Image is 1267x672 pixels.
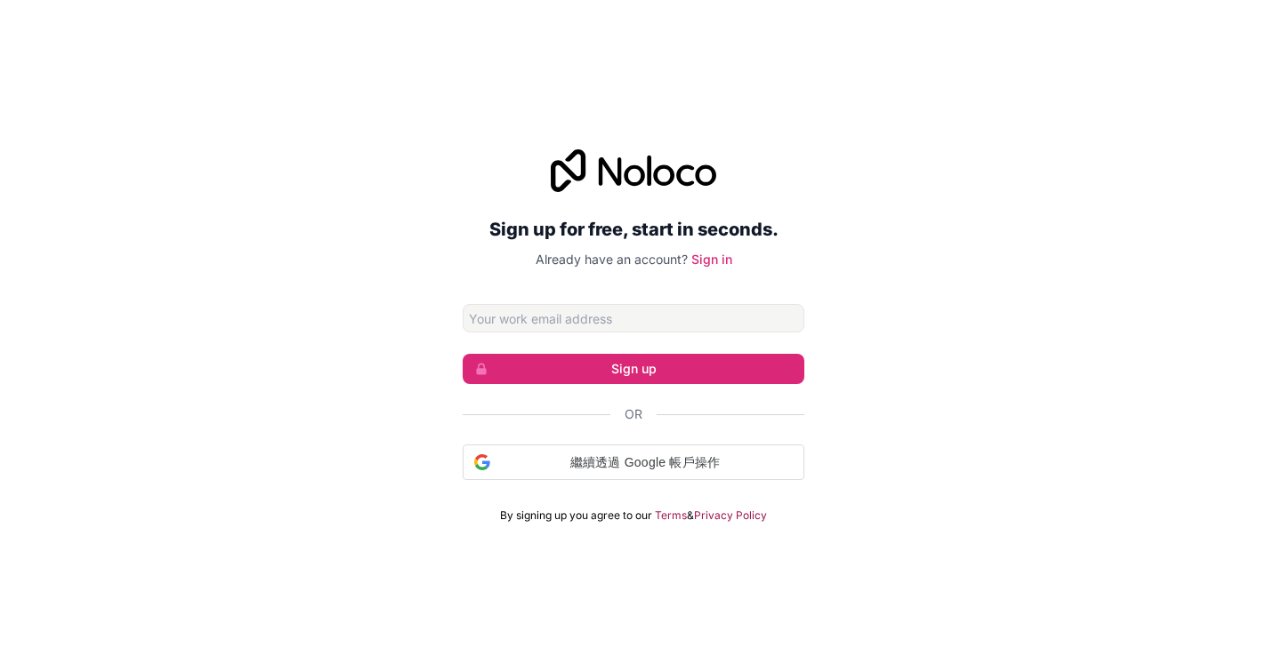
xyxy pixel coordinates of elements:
[500,508,652,523] span: By signing up you agree to our
[497,453,793,472] span: 繼續透過 Google 帳戶操作
[463,213,804,245] h2: Sign up for free, start in seconds.
[687,508,694,523] span: &
[463,304,804,332] input: Email address
[691,252,732,267] a: Sign in
[536,252,688,267] span: Already have an account?
[694,508,767,523] a: Privacy Policy
[463,444,804,480] div: 繼續透過 Google 帳戶操作
[463,354,804,384] button: Sign up
[625,405,642,423] span: Or
[655,508,687,523] a: Terms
